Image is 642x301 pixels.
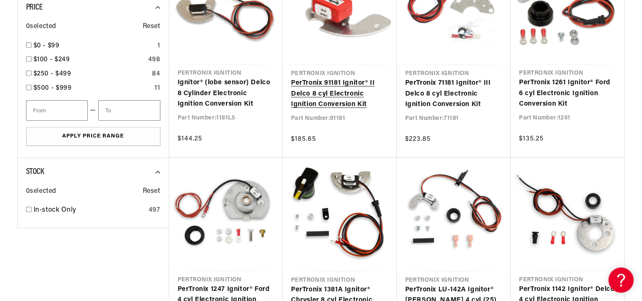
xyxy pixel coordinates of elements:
[26,100,88,121] input: From
[26,3,43,12] span: Price
[34,70,71,77] span: $250 - $499
[90,105,96,116] span: —
[152,69,160,80] div: 84
[149,205,160,216] div: 497
[155,83,160,94] div: 11
[178,78,275,110] a: Ignitor® (lobe sensor) Delco 8 Cylinder Electronic Ignition Conversion Kit
[405,78,503,110] a: PerTronix 71181 Ignitor® III Delco 8 cyl Electronic Ignition Conversion Kit
[26,186,56,197] span: 0 selected
[34,205,145,216] a: In-stock Only
[26,21,56,32] span: 0 selected
[34,85,72,91] span: $500 - $999
[34,42,60,49] span: $0 - $99
[157,41,160,52] div: 1
[291,78,388,110] a: PerTronix 91181 Ignitor® II Delco 8 cyl Electronic Ignition Conversion Kit
[519,78,616,110] a: PerTronix 1261 Ignitor® Ford 6 cyl Electronic Ignition Conversion Kit
[143,186,160,197] span: Reset
[26,168,44,176] span: Stock
[98,100,160,121] input: To
[34,56,70,63] span: $100 - $249
[143,21,160,32] span: Reset
[148,54,160,65] div: 498
[26,127,160,146] button: Apply Price Range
